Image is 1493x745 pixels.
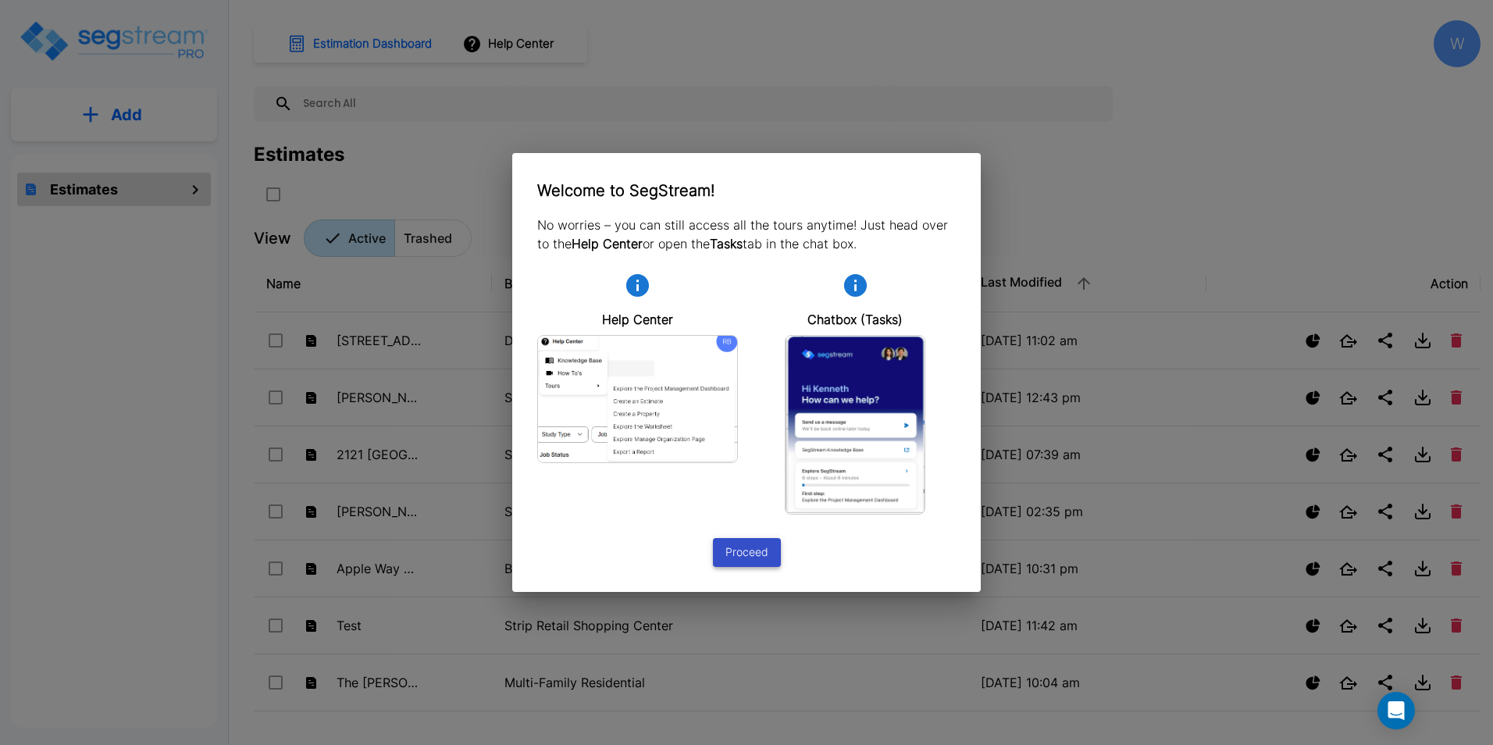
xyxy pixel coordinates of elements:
[1377,692,1415,729] div: Open Intercom Messenger
[537,178,956,203] h6: Welcome to SegStream!
[537,335,738,463] img: Help Center
[785,335,925,515] img: Chatbox
[537,310,738,329] p: Help Center
[537,216,956,253] p: No worries – you can still access all the tours anytime! Just head over to the or open the tab in...
[713,538,781,567] button: Proceed
[572,236,643,251] strong: Help Center
[755,310,956,329] p: Chatbox (Tasks)
[710,236,743,251] strong: Tasks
